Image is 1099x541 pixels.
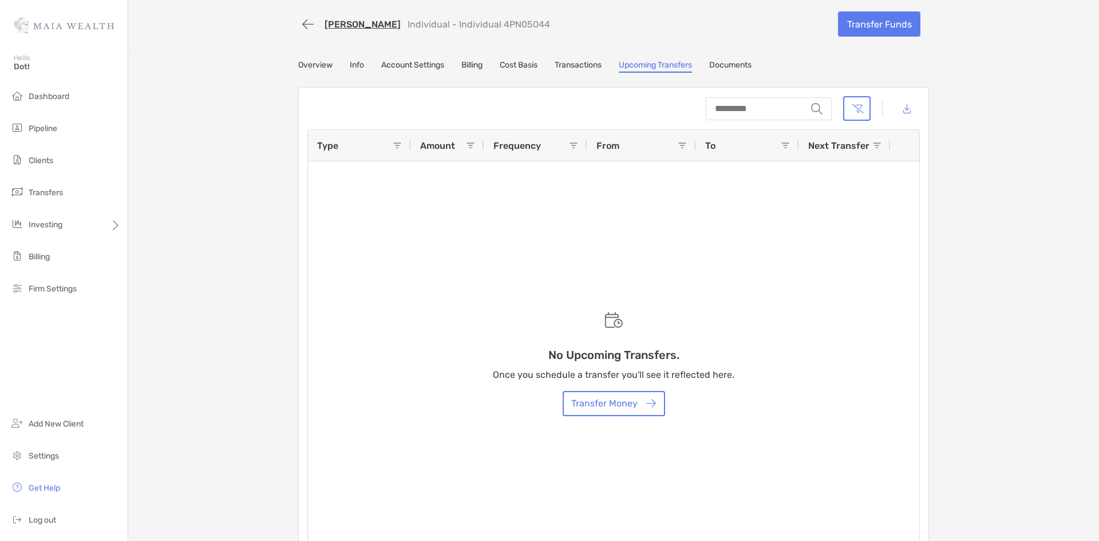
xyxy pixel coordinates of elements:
span: Firm Settings [29,284,77,294]
p: Once you schedule a transfer you'll see it reflected here. [493,368,734,382]
img: button icon [646,399,656,408]
img: clients icon [10,153,24,167]
p: Individual - Individual 4PN05044 [408,19,550,30]
a: Transactions [555,60,602,73]
span: Investing [29,220,62,230]
span: Dashboard [29,92,69,101]
img: billing icon [10,249,24,263]
span: Pipeline [29,124,57,133]
img: Zoe Logo [14,5,114,46]
span: Add New Client [29,419,84,429]
img: dashboard icon [10,89,24,102]
span: Clients [29,156,53,165]
a: Upcoming Transfers [619,60,692,73]
img: firm-settings icon [10,281,24,295]
a: Overview [298,60,333,73]
a: Transfer Funds [838,11,920,37]
span: Get Help [29,483,60,493]
img: add_new_client icon [10,416,24,430]
a: [PERSON_NAME] [325,19,401,30]
span: Billing [29,252,50,262]
h3: No Upcoming Transfers. [548,348,679,362]
a: Billing [461,60,483,73]
span: Dot! [14,62,121,72]
button: Transfer Money [563,391,665,416]
img: transfers icon [10,185,24,199]
a: Info [350,60,364,73]
img: get-help icon [10,480,24,494]
a: Documents [709,60,752,73]
img: logout icon [10,512,24,526]
img: settings icon [10,448,24,462]
span: Transfers [29,188,63,198]
img: Empty state scheduled [604,312,623,328]
img: investing icon [10,217,24,231]
span: Settings [29,451,59,461]
img: input icon [811,103,823,114]
button: Clear filters [843,96,871,121]
img: pipeline icon [10,121,24,135]
a: Account Settings [381,60,444,73]
span: Log out [29,515,56,525]
a: Cost Basis [500,60,537,73]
